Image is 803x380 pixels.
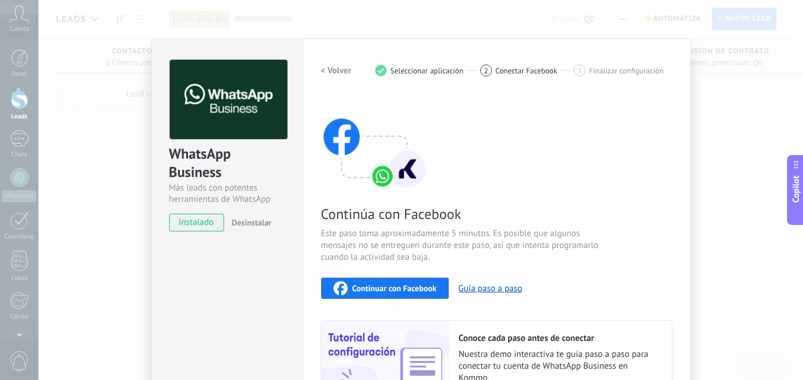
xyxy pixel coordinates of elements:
span: Copilot [790,176,802,203]
button: < Volver [321,60,352,81]
button: Continuar con Facebook [321,278,449,299]
span: 3 [578,66,582,76]
h2: < Volver [321,65,352,76]
div: WhatsApp Business [169,144,286,182]
span: Conectar Facebook [496,66,558,75]
span: Desinstalar [232,217,271,228]
button: Desinstalar [227,214,271,231]
span: Continuar con Facebook [352,284,437,292]
span: Continúa con Facebook [321,205,603,223]
span: Este paso toma aproximadamente 5 minutos. Es posible que algunos mensajes no se entreguen durante... [321,228,603,263]
div: Más leads con potentes herramientas de WhatsApp [169,182,286,205]
span: 2 [484,66,488,76]
img: connect with facebook [321,95,428,190]
span: Finalizar configuración [589,66,663,75]
span: instalado [170,214,224,231]
span: Seleccionar aplicación [390,66,464,75]
img: logo_main.png [170,60,287,140]
button: Guía paso a paso [458,283,522,294]
h2: Conoce cada paso antes de conectar [459,333,660,344]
